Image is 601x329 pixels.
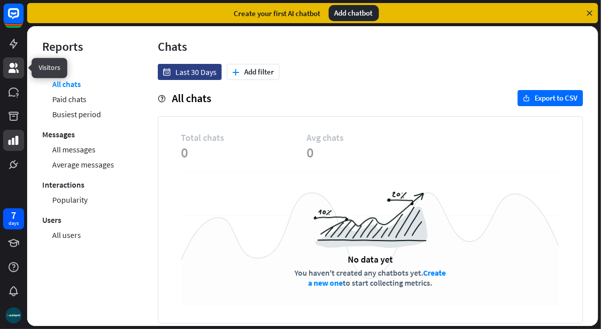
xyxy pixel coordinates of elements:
button: plusAdd filter [227,64,279,80]
a: All messages [52,142,95,157]
span: Last 30 Days [175,67,217,77]
div: No data yet [348,254,393,265]
span: All chats [172,91,211,105]
a: Average messages [52,157,114,172]
a: All users [52,227,81,242]
a: All chats [52,76,81,92]
div: Reports [42,39,128,54]
div: Chats [158,39,583,54]
a: 7 days [3,208,24,229]
a: Busiest period [52,107,101,122]
div: 7 [11,211,16,220]
i: help [158,95,165,103]
i: date [163,68,170,76]
button: exportExport to CSV [518,90,583,106]
i: plus [232,69,239,75]
span: 0 [307,143,432,161]
div: You haven't created any chatbots yet. to start collecting metrics. [294,268,447,288]
img: a6954988516a0971c967.png [314,192,428,248]
span: Avg chats [307,132,432,143]
span: 0 [181,143,307,161]
span: Total chats [181,132,307,143]
i: export [523,95,530,102]
a: Users [42,212,61,227]
a: Messages [42,127,75,142]
a: Popularity [52,192,87,207]
a: Create a new one [309,268,446,288]
a: Chats [42,64,62,76]
div: Create your first AI chatbot [234,9,321,18]
a: Interactions [42,177,84,192]
div: days [9,220,19,227]
button: Open LiveChat chat widget [8,4,38,34]
div: Add chatbot [329,5,379,21]
a: Paid chats [52,92,86,107]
